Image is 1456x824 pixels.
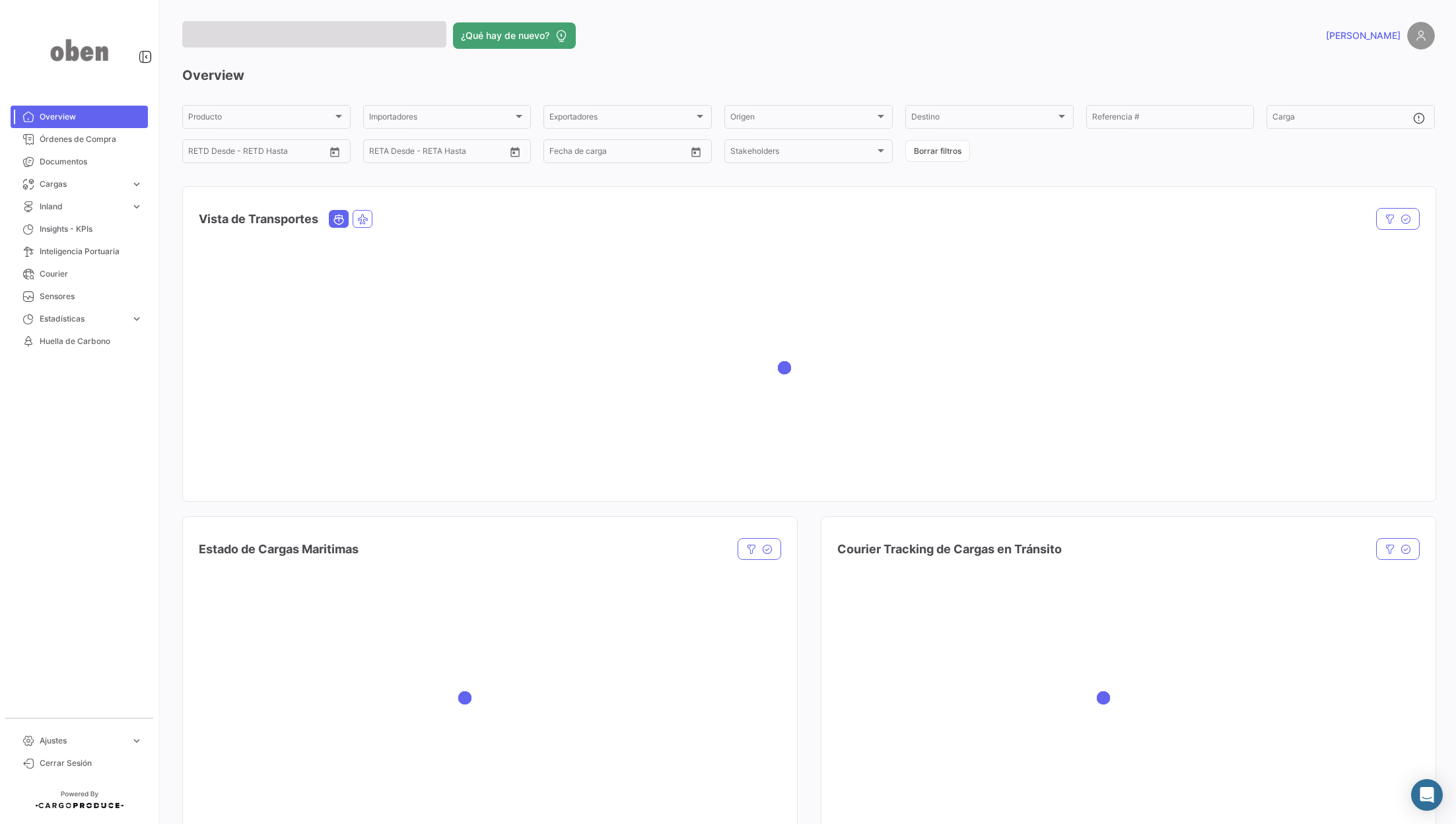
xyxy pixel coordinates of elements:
button: Open calendar [505,142,525,162]
a: Inteligencia Portuaria [11,240,148,263]
a: Insights - KPIs [11,218,148,240]
span: Órdenes de Compra [40,133,143,145]
span: Documentos [40,156,143,168]
div: Abrir Intercom Messenger [1411,779,1443,811]
span: Insights - KPIs [40,223,143,235]
span: Inland [40,201,125,213]
button: ¿Qué hay de nuevo? [453,22,576,49]
span: expand_more [131,201,143,213]
button: Ocean [329,211,348,227]
h4: Vista de Transportes [199,210,318,228]
a: Courier [11,263,148,285]
span: Stakeholders [730,149,875,158]
span: expand_more [131,313,143,325]
span: Importadores [369,114,514,123]
input: Hasta [221,149,287,158]
a: Órdenes de Compra [11,128,148,151]
h3: Overview [182,66,1435,85]
input: Hasta [402,149,468,158]
h4: Courier Tracking de Cargas en Tránsito [837,540,1062,559]
input: Desde [188,149,212,158]
span: Destino [911,114,1056,123]
a: Overview [11,106,148,128]
a: Huella de Carbono [11,330,148,353]
span: expand_more [131,178,143,190]
button: Open calendar [686,142,706,162]
button: Air [353,211,372,227]
a: Documentos [11,151,148,173]
span: ¿Qué hay de nuevo? [461,29,549,42]
span: Exportadores [549,114,694,123]
span: Huella de Carbono [40,335,143,347]
span: Courier [40,268,143,280]
span: Overview [40,111,143,123]
span: Sensores [40,291,143,302]
input: Hasta [582,149,648,158]
span: expand_more [131,735,143,747]
img: oben-logo.png [46,16,112,85]
span: Producto [188,114,333,123]
input: Desde [549,149,573,158]
span: Cerrar Sesión [40,757,143,769]
img: placeholder-user.png [1407,22,1435,50]
button: Borrar filtros [905,140,970,162]
span: Cargas [40,178,125,190]
input: Desde [369,149,393,158]
span: Ajustes [40,735,125,747]
span: Origen [730,114,875,123]
button: Open calendar [325,142,345,162]
h4: Estado de Cargas Maritimas [199,540,359,559]
span: Inteligencia Portuaria [40,246,143,257]
a: Sensores [11,285,148,308]
span: [PERSON_NAME] [1326,29,1401,42]
span: Estadísticas [40,313,125,325]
